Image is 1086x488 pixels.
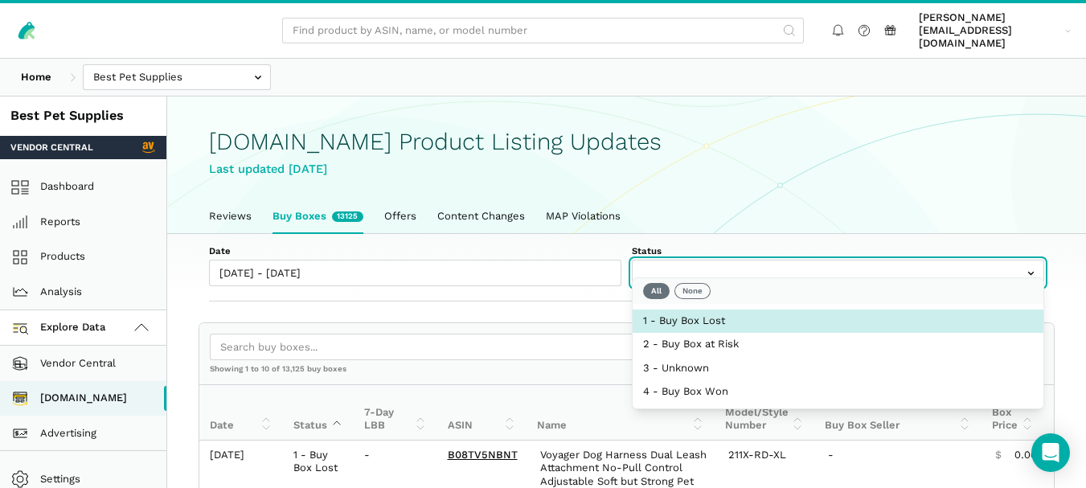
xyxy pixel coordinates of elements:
[633,356,1043,379] button: 3 - Unknown
[1014,449,1037,461] span: 0.00
[209,244,621,257] label: Date
[814,385,981,441] th: Buy Box Seller: activate to sort column ascending
[210,334,836,360] input: Search buy boxes...
[283,385,354,441] th: Status: activate to sort column descending
[1031,433,1070,472] div: Open Intercom Messenger
[354,385,437,441] th: 7-Day LBB : activate to sort column ascending
[715,385,815,441] th: Model/Style Number: activate to sort column ascending
[209,129,1044,155] h1: [DOMAIN_NAME] Product Listing Updates
[919,11,1059,51] span: [PERSON_NAME][EMAIL_ADDRESS][DOMAIN_NAME]
[437,385,527,441] th: ASIN: activate to sort column ascending
[643,283,670,299] button: All
[199,199,262,233] a: Reviews
[374,199,427,233] a: Offers
[209,160,1044,178] div: Last updated [DATE]
[10,64,62,91] a: Home
[332,211,363,222] span: New buy boxes in the last week
[633,333,1043,356] button: 2 - Buy Box at Risk
[981,385,1044,441] th: Buy Box Price: activate to sort column ascending
[10,107,156,125] div: Best Pet Supplies
[83,64,271,91] input: Best Pet Supplies
[633,379,1043,403] button: 4 - Buy Box Won
[527,385,715,441] th: Name: activate to sort column ascending
[674,283,711,299] button: None
[448,449,518,461] a: B08TV5NBNT
[10,141,93,154] span: Vendor Central
[427,199,535,233] a: Content Changes
[633,310,1043,333] button: 1 - Buy Box Lost
[535,199,631,233] a: MAP Violations
[632,244,1044,257] label: Status
[262,199,374,233] a: Buy Boxes13125
[914,9,1076,53] a: [PERSON_NAME][EMAIL_ADDRESS][DOMAIN_NAME]
[995,449,1002,461] span: $
[199,363,1054,384] div: Showing 1 to 10 of 13,125 buy boxes
[16,318,106,338] span: Explore Data
[282,18,804,44] input: Find product by ASIN, name, or model number
[199,385,283,441] th: Date: activate to sort column ascending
